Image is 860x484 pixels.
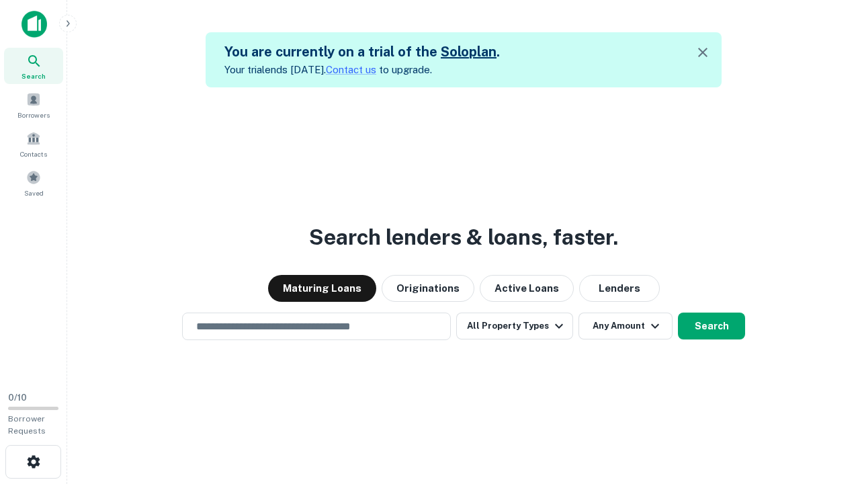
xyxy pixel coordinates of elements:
[8,414,46,436] span: Borrower Requests
[382,275,474,302] button: Originations
[224,42,500,62] h5: You are currently on a trial of the .
[24,188,44,198] span: Saved
[578,313,673,339] button: Any Amount
[17,110,50,120] span: Borrowers
[441,44,497,60] a: Soloplan
[4,48,63,84] a: Search
[309,221,618,253] h3: Search lenders & loans, faster.
[480,275,574,302] button: Active Loans
[224,62,500,78] p: Your trial ends [DATE]. to upgrade.
[4,165,63,201] a: Saved
[4,126,63,162] a: Contacts
[21,11,47,38] img: capitalize-icon.png
[793,376,860,441] iframe: Chat Widget
[678,313,745,339] button: Search
[456,313,573,339] button: All Property Types
[579,275,660,302] button: Lenders
[21,71,46,81] span: Search
[326,64,376,75] a: Contact us
[20,149,47,159] span: Contacts
[8,393,27,403] span: 0 / 10
[4,87,63,123] a: Borrowers
[268,275,376,302] button: Maturing Loans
